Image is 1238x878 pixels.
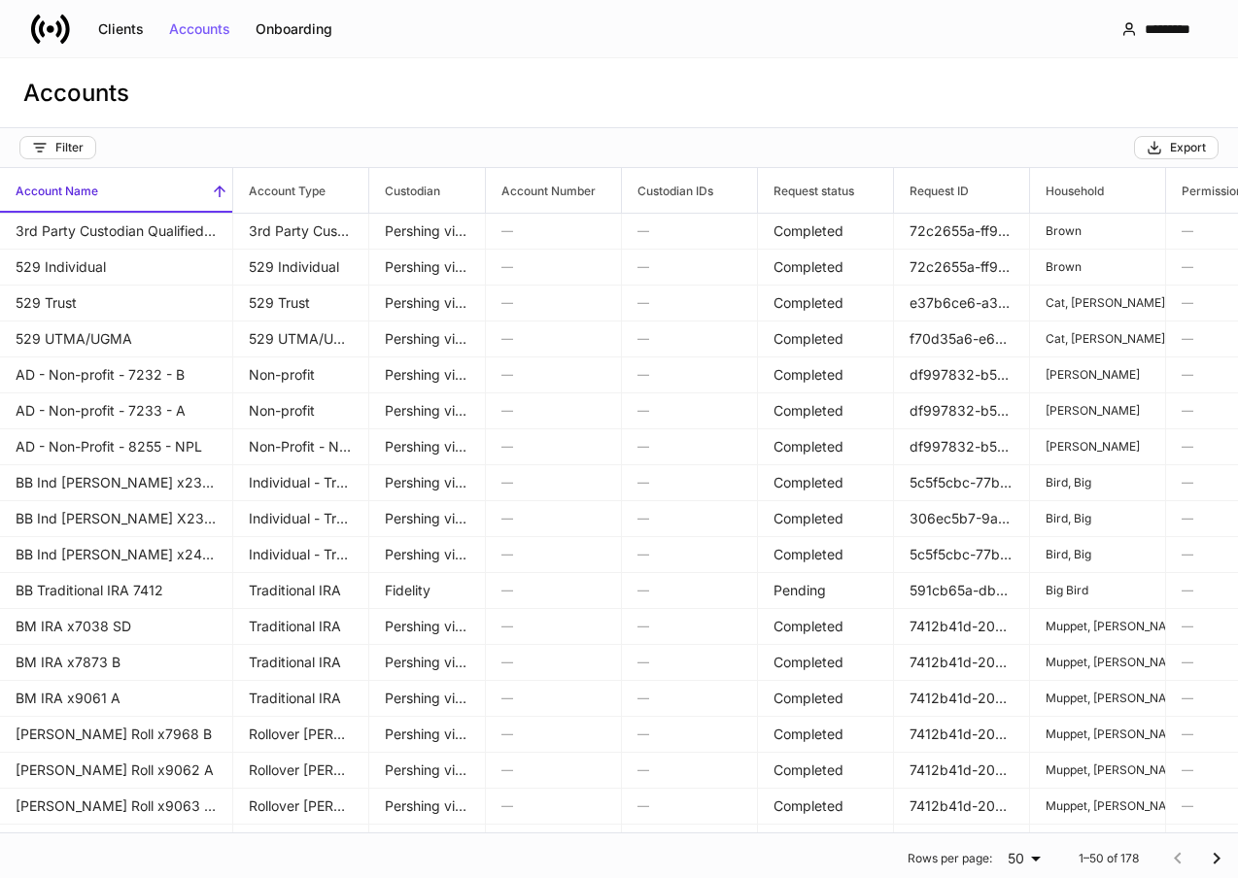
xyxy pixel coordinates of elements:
[486,168,621,213] span: Account Number
[758,168,893,213] span: Request status
[758,393,894,429] td: Completed
[758,182,854,200] h6: Request status
[637,760,741,779] h6: —
[637,293,741,312] h6: —
[233,537,369,573] td: Individual - Transfer on Death
[501,725,605,743] h6: —
[637,401,741,420] h6: —
[758,681,894,717] td: Completed
[1147,140,1206,155] div: Export
[637,509,741,527] h6: —
[233,429,369,465] td: Non-Profit - Non-purpose loan
[1046,619,1150,634] p: Muppet, [PERSON_NAME] and [PERSON_NAME]
[501,545,605,563] h6: —
[894,214,1030,250] td: 72c2655a-ff98-4caa-944e-a198eb9b8b1d
[256,22,332,36] div: Onboarding
[369,393,486,429] td: Pershing via Sanctuary BD
[894,537,1030,573] td: 5c5f5cbc-77b9-4bd2-8cd4-c3f0eb3d8591
[233,465,369,501] td: Individual - Transfer on Death
[637,725,741,743] h6: —
[637,257,741,276] h6: —
[369,168,485,213] span: Custodian
[501,581,605,599] h6: —
[894,753,1030,789] td: 7412b41d-20a4-4803-a3d4-2b58e75230a4
[501,617,605,635] h6: —
[369,429,486,465] td: Pershing via Sanctuary BD
[894,573,1030,609] td: 591cb65a-db44-49d6-8ec7-e43ee383a3c1
[369,609,486,645] td: Pershing via Sanctuary BD
[1046,223,1150,239] p: Brown
[501,653,605,671] h6: —
[23,78,129,109] h3: Accounts
[758,537,894,573] td: Completed
[86,14,156,45] button: Clients
[622,182,713,200] h6: Custodian IDs
[894,645,1030,681] td: 7412b41d-20a4-4803-a3d4-2b58e75230a4
[1046,439,1150,455] p: [PERSON_NAME]
[233,168,368,213] span: Account Type
[501,796,605,815] h6: —
[233,250,369,286] td: 529 Individual
[19,136,96,159] button: Filter
[758,789,894,825] td: Completed
[369,250,486,286] td: Pershing via Sanctuary BD
[894,825,1030,861] td: 3c2f0f59-0416-4551-8981-43f17b8ce6d1
[758,214,894,250] td: Completed
[637,617,741,635] h6: —
[637,796,741,815] h6: —
[233,789,369,825] td: Rollover IRA - Roth
[894,465,1030,501] td: 5c5f5cbc-77b9-4bd2-8cd4-c3f0eb3d8591
[758,645,894,681] td: Completed
[758,717,894,753] td: Completed
[1197,839,1236,878] button: Go to next page
[758,286,894,321] td: Completed
[233,357,369,393] td: Non-profit
[369,573,486,609] td: Fidelity
[622,168,757,213] span: Custodian IDs
[1000,849,1048,868] div: 50
[233,573,369,609] td: Traditional IRA
[501,257,605,276] h6: —
[369,465,486,501] td: Pershing via Sanctuary BD
[233,321,369,357] td: 529 UTMA/UGMA
[233,501,369,537] td: Individual - Transfer on Death
[758,465,894,501] td: Completed
[758,753,894,789] td: Completed
[233,825,369,861] td: 529 Individual
[501,221,605,240] h6: —
[908,851,992,866] p: Rows per page:
[637,545,741,563] h6: —
[637,437,741,456] h6: —
[637,221,741,240] h6: —
[501,401,605,420] h6: —
[637,653,741,671] h6: —
[369,717,486,753] td: Pershing via Sanctuary BD
[1046,691,1150,706] p: Muppet, [PERSON_NAME] and [PERSON_NAME]
[243,14,345,45] button: Onboarding
[1046,367,1150,383] p: [PERSON_NAME]
[169,22,230,36] div: Accounts
[758,429,894,465] td: Completed
[894,168,1029,213] span: Request ID
[894,429,1030,465] td: df997832-b5bc-49ed-83eb-07489874a0e3
[233,393,369,429] td: Non-profit
[369,182,440,200] h6: Custodian
[1046,331,1150,347] p: Cat, [PERSON_NAME]
[233,645,369,681] td: Traditional IRA
[758,321,894,357] td: Completed
[233,214,369,250] td: 3rd Party Custodian Qualified Plan - OCQP
[501,689,605,707] h6: —
[233,609,369,645] td: Traditional IRA
[758,250,894,286] td: Completed
[1079,851,1139,866] p: 1–50 of 178
[758,609,894,645] td: Completed
[369,214,486,250] td: Pershing via Sanctuary BD
[501,329,605,348] h6: —
[1046,259,1150,275] p: Brown
[369,286,486,321] td: Pershing via Sanctuary BD
[637,473,741,491] h6: —
[369,537,486,573] td: Pershing via Sanctuary BD
[758,501,894,537] td: Completed
[501,437,605,456] h6: —
[894,286,1030,321] td: e37b6ce6-a3ed-4605-ba08-7ba744402cc6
